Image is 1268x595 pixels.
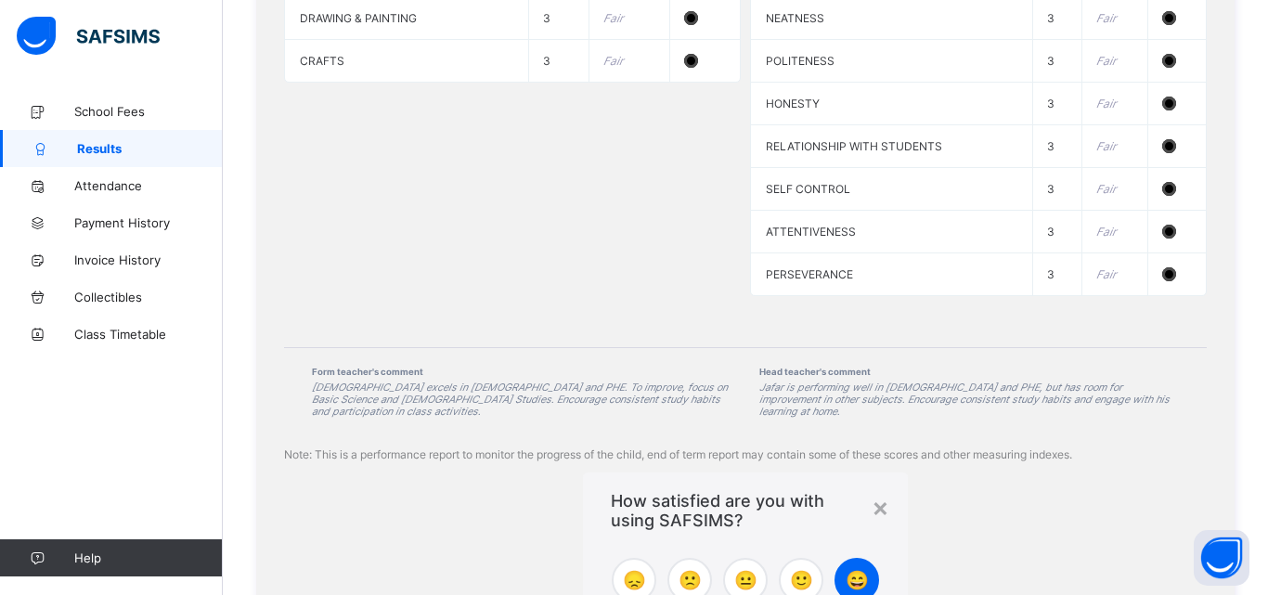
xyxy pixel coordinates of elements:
[611,491,880,530] span: How satisfied are you with using SAFSIMS?
[766,54,835,68] span: POLITENESS
[1096,97,1116,110] i: Fair
[1047,97,1055,110] span: 3
[74,252,223,267] span: Invoice History
[1096,182,1116,196] i: Fair
[1194,530,1249,586] button: Open asap
[74,104,223,119] span: School Fees
[1047,225,1055,239] span: 3
[74,290,223,304] span: Collectibles
[300,54,344,68] span: CRAFTS
[1047,182,1055,196] span: 3
[766,97,820,110] span: HONESTY
[1047,54,1055,68] span: 3
[759,382,1170,418] i: Jafar is performing well in [DEMOGRAPHIC_DATA] and PHE, but has room for improvement in other sub...
[679,569,702,591] span: 🙁
[734,569,757,591] span: 😐
[766,267,853,281] span: PERSEVERANCE
[872,491,889,523] div: ×
[1096,54,1116,68] i: Fair
[1096,139,1116,153] i: Fair
[312,382,728,418] i: [DEMOGRAPHIC_DATA] excels in [DEMOGRAPHIC_DATA] and PHE. To improve, focus on Basic Science and [...
[543,11,550,25] span: 3
[623,569,646,591] span: 😞
[1047,11,1055,25] span: 3
[766,11,824,25] span: NEATNESS
[766,182,850,196] span: SELF CONTROL
[759,367,1179,377] span: Head teacher's comment
[603,54,623,68] i: Fair
[312,367,731,377] span: Form teacher's comment
[284,447,1072,461] span: Note: This is a performance report to monitor the progress of the child, end of term report may c...
[1096,225,1116,239] i: Fair
[74,327,223,342] span: Class Timetable
[1096,11,1116,25] i: Fair
[17,17,160,56] img: safsims
[300,11,417,25] span: DRAWING & PAINTING
[766,225,856,239] span: ATTENTIVENESS
[74,215,223,230] span: Payment History
[543,54,550,68] span: 3
[77,141,223,156] span: Results
[766,139,942,153] span: RELATIONSHIP WITH STUDENTS
[1047,139,1055,153] span: 3
[74,550,222,565] span: Help
[1047,267,1055,281] span: 3
[603,11,623,25] i: Fair
[790,569,813,591] span: 🙂
[1096,267,1116,281] i: Fair
[846,569,869,591] span: 😄
[74,178,223,193] span: Attendance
